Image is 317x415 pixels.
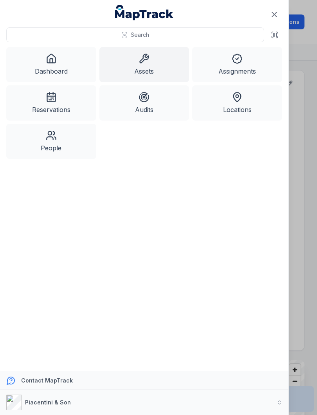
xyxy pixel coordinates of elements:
[192,47,282,82] a: Assignments
[6,27,264,42] button: Search
[266,6,283,23] button: Close navigation
[6,85,96,121] a: Reservations
[131,31,149,39] span: Search
[99,85,189,121] a: Audits
[99,47,189,82] a: Assets
[21,377,73,384] strong: Contact MapTrack
[115,5,174,20] a: MapTrack
[6,47,96,82] a: Dashboard
[6,124,96,159] a: People
[25,399,71,406] strong: Piacentini & Son
[192,85,282,121] a: Locations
